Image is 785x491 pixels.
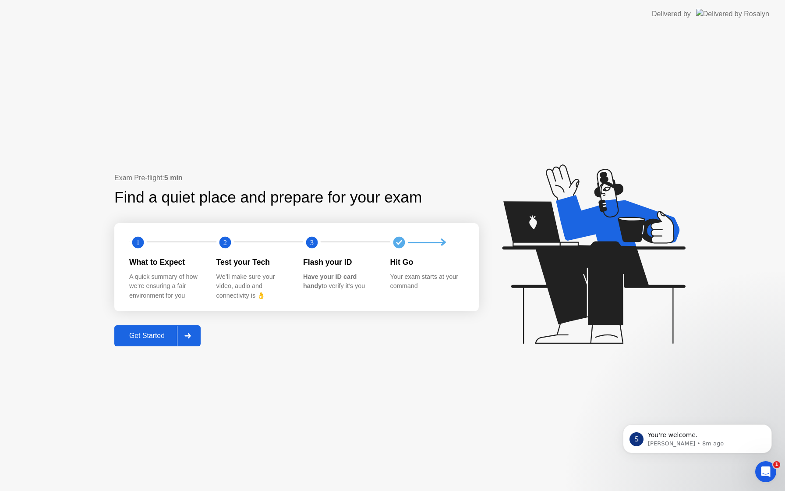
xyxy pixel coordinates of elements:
span: 1 [773,461,780,468]
div: Get Started [117,332,177,340]
iframe: Intercom live chat [755,461,776,482]
div: We’ll make sure your video, audio and connectivity is 👌 [216,272,290,301]
text: 1 [136,238,140,247]
div: Exam Pre-flight: [114,173,479,183]
div: Flash your ID [303,256,376,268]
div: Find a quiet place and prepare for your exam [114,186,423,209]
text: 2 [223,238,226,247]
div: A quick summary of how we’re ensuring a fair environment for you [129,272,202,301]
button: Get Started [114,325,201,346]
text: 3 [310,238,314,247]
div: Your exam starts at your command [390,272,463,291]
div: Delivered by [652,9,691,19]
div: Hit Go [390,256,463,268]
b: 5 min [164,174,183,181]
div: Test your Tech [216,256,290,268]
div: What to Expect [129,256,202,268]
div: to verify it’s you [303,272,376,291]
iframe: Intercom notifications message [610,406,785,467]
b: Have your ID card handy [303,273,357,290]
img: Delivered by Rosalyn [696,9,769,19]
